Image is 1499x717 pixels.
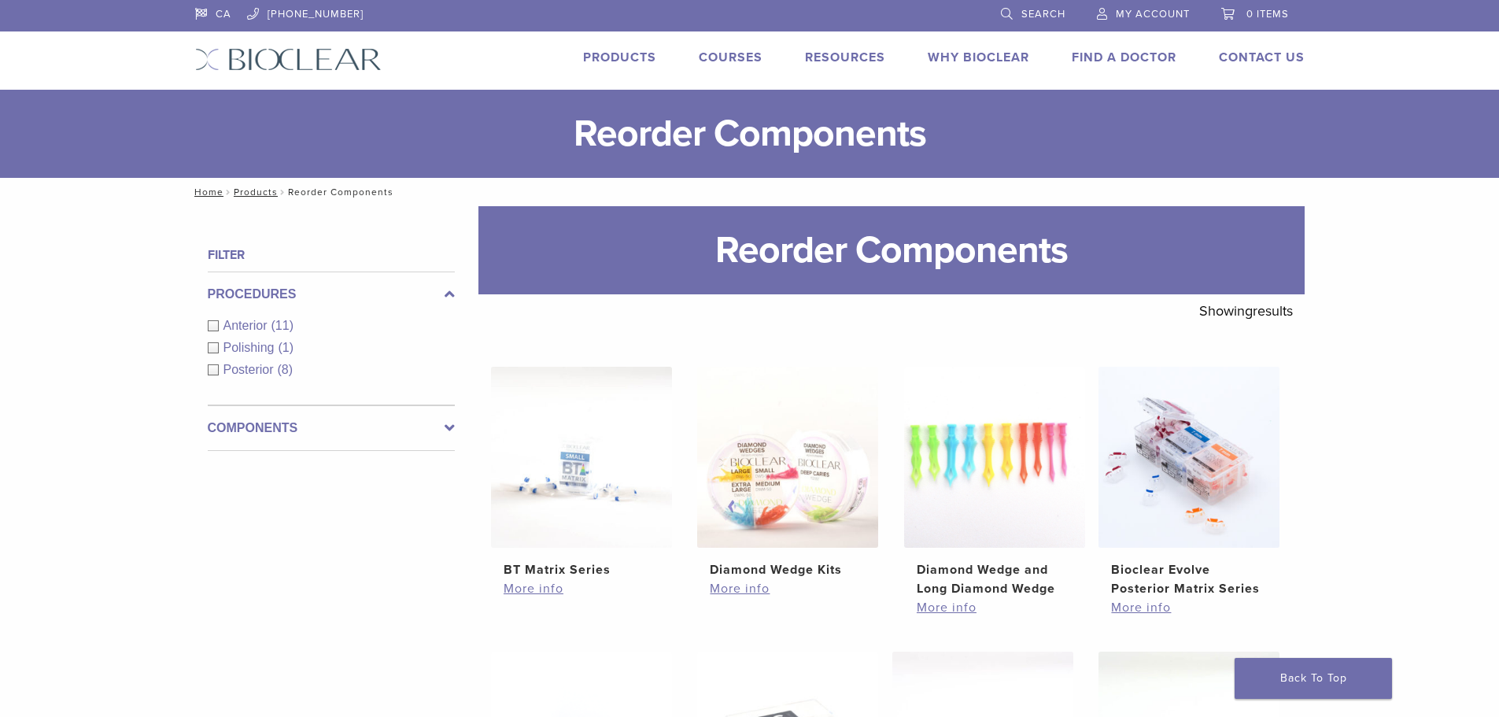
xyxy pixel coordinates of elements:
span: My Account [1116,8,1190,20]
a: More info [710,579,866,598]
a: Diamond Wedge KitsDiamond Wedge Kits [696,367,880,579]
a: BT Matrix SeriesBT Matrix Series [490,367,674,579]
a: More info [917,598,1073,617]
a: Find A Doctor [1072,50,1176,65]
span: / [278,188,288,196]
a: Courses [699,50,762,65]
a: Why Bioclear [928,50,1029,65]
span: (11) [271,319,294,332]
span: 0 items [1246,8,1289,20]
span: Posterior [223,363,278,376]
h1: Reorder Components [478,206,1305,294]
img: Bioclear [195,48,382,71]
span: (1) [278,341,294,354]
a: More info [1111,598,1267,617]
nav: Reorder Components [183,178,1316,206]
h2: Bioclear Evolve Posterior Matrix Series [1111,560,1267,598]
a: Contact Us [1219,50,1305,65]
h2: BT Matrix Series [504,560,659,579]
span: Anterior [223,319,271,332]
a: Products [583,50,656,65]
a: Diamond Wedge and Long Diamond WedgeDiamond Wedge and Long Diamond Wedge [903,367,1087,598]
a: Products [234,187,278,198]
img: Diamond Wedge and Long Diamond Wedge [904,367,1085,548]
span: (8) [278,363,294,376]
img: Bioclear Evolve Posterior Matrix Series [1098,367,1279,548]
a: Resources [805,50,885,65]
p: Showing results [1199,294,1293,327]
img: BT Matrix Series [491,367,672,548]
h2: Diamond Wedge Kits [710,560,866,579]
a: Home [190,187,223,198]
a: Back To Top [1235,658,1392,699]
h2: Diamond Wedge and Long Diamond Wedge [917,560,1073,598]
img: Diamond Wedge Kits [697,367,878,548]
h4: Filter [208,246,455,264]
a: Bioclear Evolve Posterior Matrix SeriesBioclear Evolve Posterior Matrix Series [1098,367,1281,598]
label: Components [208,419,455,438]
span: Search [1021,8,1065,20]
label: Procedures [208,285,455,304]
span: / [223,188,234,196]
a: More info [504,579,659,598]
span: Polishing [223,341,279,354]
